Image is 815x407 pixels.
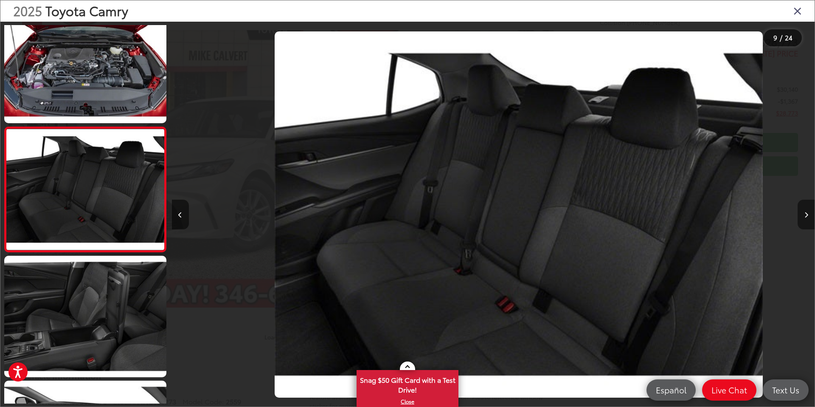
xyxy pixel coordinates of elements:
img: 2025 Toyota Camry LE [275,31,763,398]
span: / [779,35,783,41]
i: Close gallery [793,5,802,16]
span: Live Chat [707,384,751,395]
span: Toyota Camry [45,1,128,20]
span: Text Us [768,384,804,395]
a: Español [646,379,696,401]
span: 9 [773,33,777,42]
span: 2025 [13,1,42,20]
img: 2025 Toyota Camry LE [3,254,168,379]
a: Live Chat [702,379,756,401]
span: Español [652,384,691,395]
span: 24 [785,33,793,42]
span: Snag $50 Gift Card with a Test Drive! [357,371,458,397]
img: 2025 Toyota Camry LE [5,129,166,249]
a: Text Us [763,379,809,401]
button: Next image [798,200,815,229]
button: Previous image [172,200,189,229]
